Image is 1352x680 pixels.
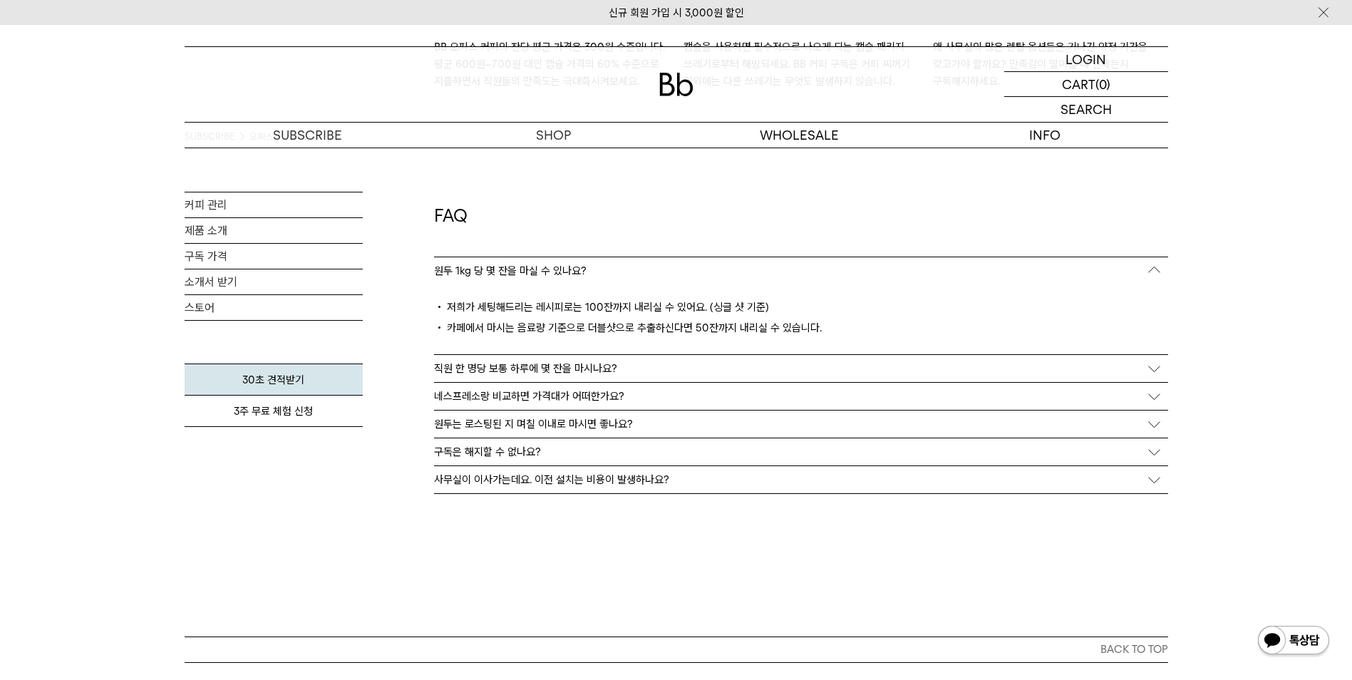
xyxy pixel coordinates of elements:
[185,244,363,269] a: 구독 가격
[1256,624,1331,659] img: 카카오톡 채널 1:1 채팅 버튼
[434,445,541,458] p: 구독은 해지할 수 없나요?
[1004,47,1168,72] a: LOGIN
[434,264,587,277] p: 원두 1kg 당 몇 잔을 마실 수 있나요?
[434,319,1168,340] p: 카페에서 마시는 음료량 기준으로 더블샷으로 추출하신다면 50잔까지 내리실 수 있습니다.
[434,418,633,431] p: 원두는 로스팅된 지 며칠 이내로 마시면 좋나요?
[185,637,1168,662] button: BACK TO TOP
[1065,47,1106,71] p: LOGIN
[659,73,693,96] img: 로고
[676,123,922,148] p: WHOLESALE
[1004,72,1168,97] a: CART (0)
[185,364,363,396] a: 30초 견적받기
[430,123,676,148] a: SHOP
[434,390,624,403] p: 네스프레소랑 비교하면 가격대가 어떠한가요?
[434,362,617,375] p: 직원 한 명당 보통 하루에 몇 잔을 마시나요?
[185,269,363,294] a: 소개서 받기
[434,299,1168,319] p: 저희가 세팅해드리는 레시피로는 100잔까지 내리실 수 있어요. (싱글 샷 기준)
[185,295,363,320] a: 스토어
[434,204,1168,257] h2: FAQ
[1061,97,1112,122] p: SEARCH
[185,218,363,243] a: 제품 소개
[609,6,744,19] a: 신규 회원 가입 시 3,000원 할인
[1062,72,1095,96] p: CART
[922,123,1168,148] p: INFO
[1095,72,1110,96] p: (0)
[434,473,669,486] p: 사무실이 이사가는데요. 이전 설치는 비용이 발생하나요?
[185,192,363,217] a: 커피 관리
[185,396,363,427] a: 3주 무료 체험 신청
[185,123,430,148] a: SUBSCRIBE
